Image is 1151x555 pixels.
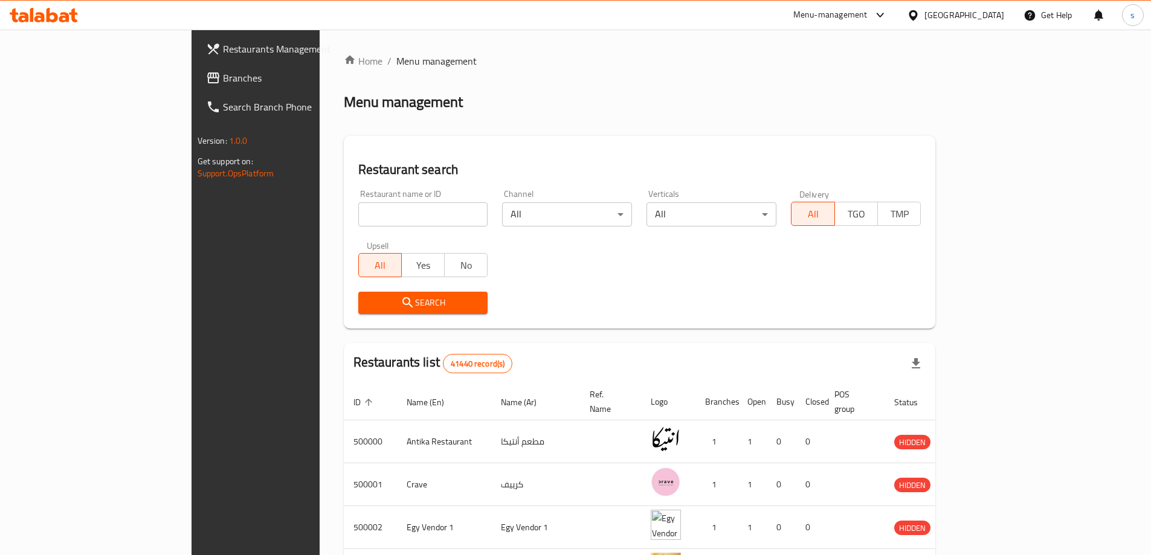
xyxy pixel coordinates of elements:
img: Antika Restaurant [651,424,681,454]
span: POS group [834,387,870,416]
span: Menu management [396,54,477,68]
button: Yes [401,253,445,277]
td: كرييف [491,463,580,506]
nav: breadcrumb [344,54,936,68]
img: Egy Vendor 1 [651,510,681,540]
td: 1 [695,506,738,549]
input: Search for restaurant name or ID.. [358,202,488,226]
span: Name (Ar) [501,395,552,409]
span: Name (En) [407,395,460,409]
h2: Restaurants list [353,353,513,373]
span: s [1130,8,1135,22]
h2: Restaurant search [358,161,921,179]
label: Delivery [799,190,830,198]
span: Yes [407,257,440,274]
img: Crave [651,467,681,497]
button: TMP [877,202,921,226]
td: مطعم أنتيكا [491,420,580,463]
td: 0 [767,506,796,549]
th: Logo [641,383,695,420]
span: Search Branch Phone [223,100,374,114]
span: 1.0.0 [229,133,248,149]
a: Branches [196,63,384,92]
button: All [791,202,834,226]
td: Egy Vendor 1 [491,506,580,549]
td: Antika Restaurant [397,420,491,463]
td: 1 [695,420,738,463]
span: 41440 record(s) [443,358,512,370]
span: Version: [198,133,227,149]
span: No [450,257,483,274]
button: All [358,253,402,277]
span: TMP [883,205,916,223]
span: Branches [223,71,374,85]
span: ID [353,395,376,409]
td: 0 [767,463,796,506]
div: All [646,202,776,226]
span: HIDDEN [894,478,930,492]
button: Search [358,292,488,314]
td: 1 [738,420,767,463]
div: Export file [901,349,930,378]
span: TGO [840,205,873,223]
td: 1 [695,463,738,506]
a: Support.OpsPlatform [198,165,274,181]
button: No [444,253,488,277]
div: All [502,202,632,226]
th: Busy [767,383,796,420]
span: Ref. Name [590,387,627,416]
span: Get support on: [198,153,253,169]
h2: Menu management [344,92,463,112]
th: Open [738,383,767,420]
span: All [364,257,397,274]
div: [GEOGRAPHIC_DATA] [924,8,1004,22]
td: Egy Vendor 1 [397,506,491,549]
label: Upsell [367,241,389,249]
span: Status [894,395,933,409]
a: Restaurants Management [196,34,384,63]
span: HIDDEN [894,435,930,449]
button: TGO [834,202,878,226]
span: All [796,205,830,223]
td: 0 [796,506,825,549]
div: Total records count [443,354,512,373]
span: Restaurants Management [223,42,374,56]
td: 1 [738,506,767,549]
div: Menu-management [793,8,868,22]
span: Search [368,295,479,310]
td: 0 [796,463,825,506]
td: 1 [738,463,767,506]
td: 0 [796,420,825,463]
th: Branches [695,383,738,420]
li: / [387,54,392,68]
th: Closed [796,383,825,420]
td: 0 [767,420,796,463]
span: HIDDEN [894,521,930,535]
td: Crave [397,463,491,506]
a: Search Branch Phone [196,92,384,121]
